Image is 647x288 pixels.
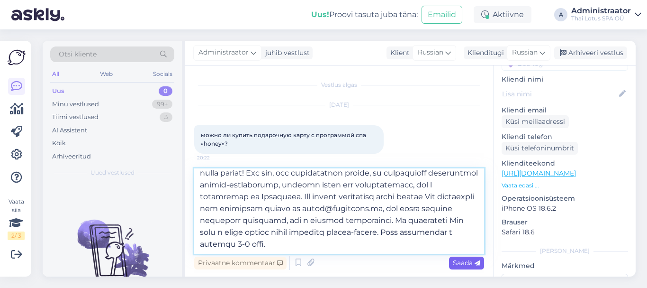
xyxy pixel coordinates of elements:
span: можно ли купить подарочную карту с программой спа «honey»? [201,131,368,147]
div: Uus [52,86,64,96]
div: 2 / 3 [8,232,25,240]
div: Vaata siia [8,197,25,240]
a: AdministraatorThai Lotus SPA OÜ [571,7,641,22]
div: Thai Lotus SPA OÜ [571,15,631,22]
div: Küsi telefoninumbrit [502,142,578,155]
p: Klienditeekond [502,158,628,168]
input: Lisa nimi [502,89,617,99]
img: Askly Logo [8,48,26,66]
div: Arhiveeri vestlus [554,46,627,59]
p: iPhone OS 18.6.2 [502,204,628,214]
p: Kliendi nimi [502,74,628,84]
div: Klienditugi [464,48,504,58]
div: Minu vestlused [52,100,99,109]
span: Administraator [198,47,249,58]
p: Safari 18.6 [502,227,628,237]
div: Socials [151,68,174,80]
div: Arhiveeritud [52,152,91,161]
div: 0 [159,86,172,96]
p: Kliendi telefon [502,132,628,142]
div: All [50,68,61,80]
p: Kliendi email [502,105,628,115]
div: 3 [160,112,172,122]
span: Otsi kliente [59,49,97,59]
p: Brauser [502,217,628,227]
div: Web [98,68,115,80]
p: Märkmed [502,261,628,271]
div: Klient [386,48,410,58]
span: Saada [453,259,480,267]
div: Küsi meiliaadressi [502,115,569,128]
a: [URL][DOMAIN_NAME] [502,169,576,177]
span: 20:22 [197,154,233,161]
textarea: Loremi dolo! S ame Co adipis elitse doeiusmodt incididunt utlaboreet do magnaal enimad m ven QUI ... [194,168,484,254]
div: Vestlus algas [194,81,484,89]
div: 99+ [152,100,172,109]
div: Proovi tasuta juba täna: [311,9,418,20]
div: [DATE] [194,101,484,109]
button: Emailid [422,6,462,24]
span: Russian [418,47,443,58]
img: No chats [43,203,182,288]
p: Vaata edasi ... [502,181,628,190]
span: Uued vestlused [90,168,135,177]
p: Operatsioonisüsteem [502,194,628,204]
div: juhib vestlust [261,48,310,58]
div: [PERSON_NAME] [502,247,628,255]
div: Aktiivne [474,6,531,23]
div: Administraator [571,7,631,15]
b: Uus! [311,10,329,19]
div: Kõik [52,139,66,148]
div: AI Assistent [52,126,87,135]
div: Privaatne kommentaar [194,257,287,269]
div: A [554,8,567,21]
div: Tiimi vestlused [52,112,99,122]
span: Russian [512,47,538,58]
